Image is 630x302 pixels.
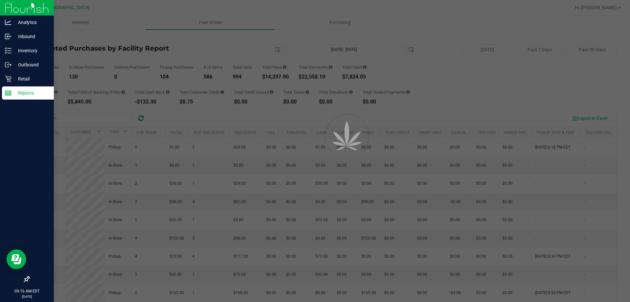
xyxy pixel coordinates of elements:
[5,61,11,68] inline-svg: Outbound
[5,33,11,40] inline-svg: Inbound
[5,47,11,54] inline-svg: Inventory
[3,294,51,299] p: [DATE]
[11,75,51,83] p: Retail
[11,61,51,69] p: Outbound
[11,47,51,55] p: Inventory
[11,33,51,40] p: Inbound
[5,19,11,26] inline-svg: Analytics
[11,18,51,26] p: Analytics
[5,90,11,96] inline-svg: Reports
[5,76,11,82] inline-svg: Retail
[3,288,51,294] p: 09:16 AM EDT
[7,249,26,269] iframe: Resource center
[11,89,51,97] p: Reports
